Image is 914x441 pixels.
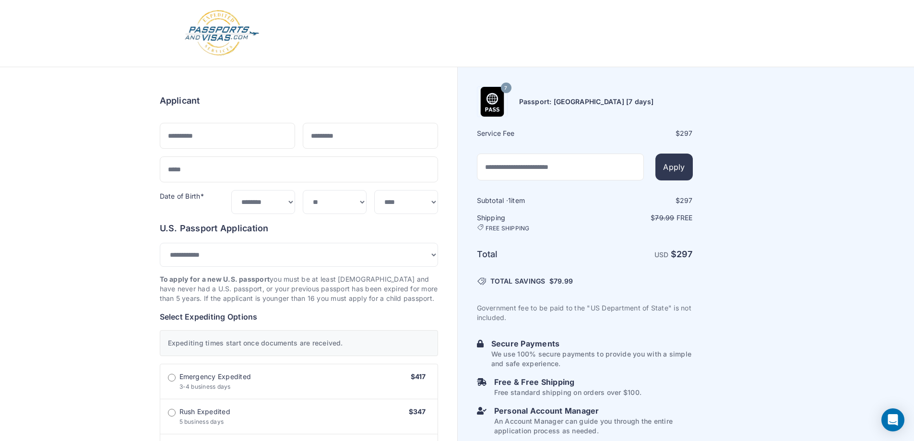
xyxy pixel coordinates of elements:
span: 3-4 business days [179,383,231,390]
img: Logo [184,10,260,57]
p: you must be at least [DEMOGRAPHIC_DATA] and have never had a U.S. passport, or your previous pass... [160,274,438,303]
p: We use 100% secure payments to provide you with a simple and safe experience. [491,349,693,369]
h6: Secure Payments [491,338,693,349]
div: Open Intercom Messenger [881,408,904,431]
span: 5 business days [179,418,224,425]
span: 1 [508,196,511,204]
span: $417 [411,372,426,381]
div: Expediting times start once documents are received. [160,330,438,356]
h6: Subtotal · item [477,196,584,205]
strong: $ [671,249,693,259]
p: Free standard shipping on orders over $100. [494,388,641,397]
h6: Service Fee [477,129,584,138]
span: Free [677,214,693,222]
h6: Personal Account Manager [494,405,693,417]
p: $ [586,213,693,223]
div: $ [586,196,693,205]
span: 297 [680,129,693,137]
label: Date of Birth* [160,192,204,200]
span: $ [549,276,573,286]
span: 79.99 [655,214,674,222]
span: FREE SHIPPING [486,225,530,232]
strong: To apply for a new U.S. passport [160,275,270,283]
span: Rush Expedited [179,407,230,417]
span: 7 [504,82,507,95]
p: Government fee to be paid to the "US Department of State" is not included. [477,303,693,322]
span: TOTAL SAVINGS [490,276,546,286]
button: Apply [655,154,692,180]
h6: Free & Free Shipping [494,376,641,388]
h6: Shipping [477,213,584,232]
h6: U.S. Passport Application [160,222,438,235]
h6: Passport: [GEOGRAPHIC_DATA] [7 days] [519,97,654,107]
span: 297 [680,196,693,204]
span: Emergency Expedited [179,372,251,381]
img: Product Name [477,87,507,117]
h6: Select Expediting Options [160,311,438,322]
h6: Applicant [160,94,200,107]
span: USD [654,250,669,259]
span: 297 [677,249,693,259]
p: An Account Manager can guide you through the entire application process as needed. [494,417,693,436]
span: $347 [409,407,426,416]
div: $ [586,129,693,138]
span: 79.99 [554,277,573,285]
h6: Total [477,248,584,261]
